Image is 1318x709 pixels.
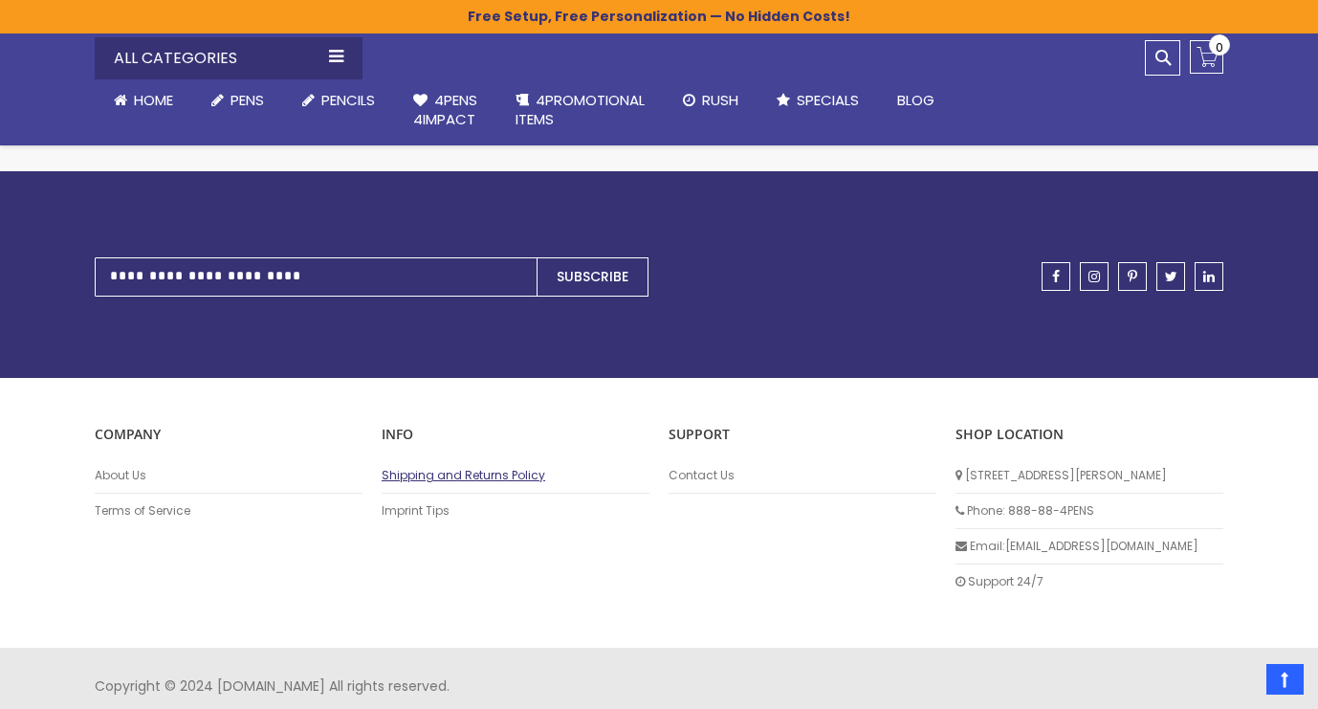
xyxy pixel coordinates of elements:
span: Subscribe [557,267,628,286]
li: Phone: 888-88-4PENS [956,494,1223,529]
span: Rush [702,90,738,110]
a: facebook [1042,262,1070,291]
a: instagram [1080,262,1109,291]
p: Support [669,426,936,444]
span: Specials [797,90,859,110]
span: linkedin [1203,270,1215,283]
a: About Us [95,468,362,483]
a: Pens [192,79,283,122]
li: Email: [EMAIL_ADDRESS][DOMAIN_NAME] [956,529,1223,565]
p: SHOP LOCATION [956,426,1223,444]
p: INFO [382,426,649,444]
span: pinterest [1128,270,1137,283]
a: Home [95,79,192,122]
span: 4Pens 4impact [413,90,477,129]
a: Pencils [283,79,394,122]
a: Blog [878,79,954,122]
span: Pencils [321,90,375,110]
span: 4PROMOTIONAL ITEMS [516,90,645,129]
span: facebook [1052,270,1060,283]
span: twitter [1165,270,1177,283]
a: Rush [664,79,758,122]
button: Subscribe [537,257,648,297]
a: Terms of Service [95,503,362,519]
a: Shipping and Returns Policy [382,468,649,483]
span: Home [134,90,173,110]
span: instagram [1088,270,1100,283]
div: All Categories [95,37,362,79]
a: twitter [1156,262,1185,291]
a: linkedin [1195,262,1223,291]
p: COMPANY [95,426,362,444]
span: 0 [1216,38,1223,56]
li: [STREET_ADDRESS][PERSON_NAME] [956,458,1223,494]
span: Blog [897,90,934,110]
span: Pens [231,90,264,110]
a: Imprint Tips [382,503,649,519]
li: Support 24/7 [956,565,1223,599]
a: 4PROMOTIONALITEMS [496,79,664,142]
a: 4Pens4impact [394,79,496,142]
a: Contact Us [669,468,936,483]
a: pinterest [1118,262,1147,291]
span: Copyright © 2024 [DOMAIN_NAME] All rights reserved. [95,676,450,696]
a: Specials [758,79,878,122]
a: Top [1266,664,1304,695]
a: 0 [1190,40,1223,74]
